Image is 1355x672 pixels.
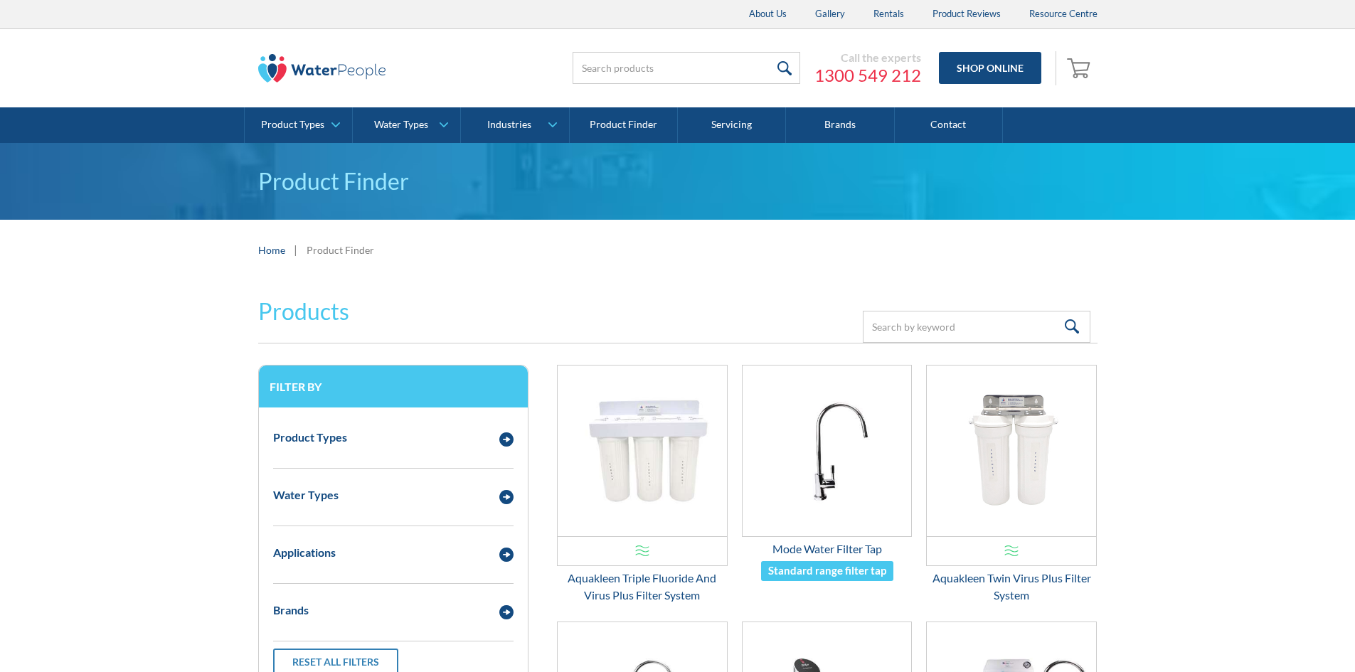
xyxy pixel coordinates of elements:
[558,366,727,536] img: Aquakleen Triple Fluoride And Virus Plus Filter System
[1063,51,1098,85] a: Open cart
[557,570,728,604] div: Aquakleen Triple Fluoride And Virus Plus Filter System
[927,366,1096,536] img: Aquakleen Twin Virus Plus Filter System
[270,380,517,393] h3: Filter by
[570,107,678,143] a: Product Finder
[258,294,349,329] h2: Products
[261,119,324,131] div: Product Types
[926,365,1097,604] a: Aquakleen Twin Virus Plus Filter SystemAquakleen Twin Virus Plus Filter System
[374,119,428,131] div: Water Types
[245,107,352,143] a: Product Types
[573,52,800,84] input: Search products
[273,486,339,503] div: Water Types
[307,242,374,257] div: Product Finder
[814,65,921,86] a: 1300 549 212
[678,107,786,143] a: Servicing
[863,311,1090,343] input: Search by keyword
[926,570,1097,604] div: Aquakleen Twin Virus Plus Filter System
[743,366,912,536] img: Mode Water Filter Tap
[273,602,309,619] div: Brands
[768,562,886,579] div: Standard range filter tap
[742,540,913,558] div: Mode Water Filter Tap
[557,365,728,604] a: Aquakleen Triple Fluoride And Virus Plus Filter SystemAquakleen Triple Fluoride And Virus Plus Fi...
[461,107,568,143] a: Industries
[292,241,299,258] div: |
[258,242,285,257] a: Home
[273,544,336,561] div: Applications
[895,107,1003,143] a: Contact
[814,50,921,65] div: Call the experts
[353,107,460,143] a: Water Types
[939,52,1041,84] a: Shop Online
[487,119,531,131] div: Industries
[258,54,386,82] img: The Water People
[742,365,913,582] a: Mode Water Filter TapMode Water Filter TapStandard range filter tap
[258,164,1098,198] h1: Product Finder
[786,107,894,143] a: Brands
[1067,56,1094,79] img: shopping cart
[273,429,347,446] div: Product Types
